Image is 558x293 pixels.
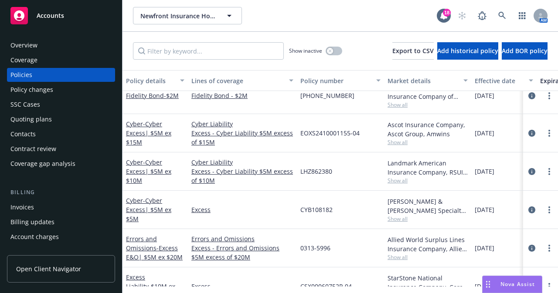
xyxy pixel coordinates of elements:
span: [DATE] [475,243,494,253]
div: Contacts [10,127,36,141]
span: Accounts [37,12,64,19]
span: Add historical policy [437,47,498,55]
div: [PERSON_NAME] & [PERSON_NAME] Specialty Insurance Company, [PERSON_NAME] & [PERSON_NAME], Amwins [388,197,468,215]
span: Show all [388,215,468,222]
a: Cyber [126,158,171,185]
span: CSX00060752P-04 [300,282,352,291]
span: [PHONE_NUMBER] [300,91,354,100]
span: Show all [388,101,468,108]
a: Coverage gap analysis [7,157,115,171]
a: more [544,128,555,138]
span: LHZ862380 [300,167,332,176]
button: Policy number [297,70,384,91]
a: more [544,281,555,292]
a: Cyber Liability [191,158,293,167]
span: [DATE] [475,282,494,291]
a: circleInformation [527,205,537,215]
a: circleInformation [527,166,537,177]
div: Ascot Insurance Company, Ascot Group, Amwins [388,120,468,138]
a: circleInformation [527,243,537,253]
a: Policies [7,68,115,82]
a: more [544,205,555,215]
div: Installment plans [10,245,61,259]
span: [DATE] [475,167,494,176]
a: Fidelity Bond - $2M [191,91,293,100]
span: 0313-5996 [300,243,330,253]
span: - Excess E&O| $5M ex $20M [126,244,183,261]
a: Errors and Omissions [126,235,183,261]
div: Policies [10,68,32,82]
div: Billing updates [10,215,54,229]
a: Invoices [7,200,115,214]
div: Policy details [126,76,175,85]
a: Contract review [7,142,115,156]
button: Export to CSV [392,42,434,60]
a: Search [493,7,511,24]
span: Show all [388,138,468,146]
a: Billing updates [7,215,115,229]
span: [DATE] [475,91,494,100]
a: circleInformation [527,91,537,101]
a: Contacts [7,127,115,141]
a: Account charges [7,230,115,244]
a: Excess - Cyber Liability $5M excess of $15M [191,128,293,147]
a: more [544,166,555,177]
span: Show all [388,253,468,261]
span: Nova Assist [500,280,535,288]
div: Market details [388,76,458,85]
div: Allied World Surplus Lines Insurance Company, Allied World Assurance Company (AWAC), CRC Group [388,235,468,253]
button: Newfront Insurance Holdings, Inc. [133,7,242,24]
input: Filter by keyword... [133,42,284,60]
a: Policy changes [7,83,115,97]
div: Invoices [10,200,34,214]
div: Policy number [300,76,371,85]
div: Drag to move [483,276,493,293]
button: Policy details [122,70,188,91]
span: Newfront Insurance Holdings, Inc. [140,11,216,20]
a: Excess - Errors and Omissions $5M excess of $20M [191,243,293,262]
button: Add BOR policy [502,42,548,60]
div: Coverage gap analysis [10,157,75,171]
div: Effective date [475,76,524,85]
div: Account charges [10,230,59,244]
div: Contract review [10,142,56,156]
div: Lines of coverage [191,76,284,85]
a: Excess [191,205,293,214]
div: Landmark American Insurance Company, RSUI Group, Amwins [388,158,468,177]
div: 18 [443,9,451,17]
span: Add BOR policy [502,47,548,55]
a: Excess [191,282,293,291]
div: Policy changes [10,83,53,97]
span: Export to CSV [392,47,434,55]
a: Errors and Omissions [191,234,293,243]
a: Coverage [7,53,115,67]
span: - Cyber Excess| $5M ex $10M [126,158,171,185]
button: Add historical policy [437,42,498,60]
div: Quoting plans [10,112,52,126]
div: Overview [10,38,37,52]
a: Installment plans [7,245,115,259]
span: - Cyber Excess| $5M ex $15M [126,120,171,146]
a: Cyber [126,120,171,146]
div: National Union Fire Insurance Company of [GEOGRAPHIC_DATA], [GEOGRAPHIC_DATA], AIG, CRC Group [388,83,468,101]
span: Show all [388,177,468,184]
button: Market details [384,70,471,91]
div: SSC Cases [10,98,40,111]
a: more [544,243,555,253]
a: Overview [7,38,115,52]
a: circleInformation [527,128,537,138]
button: Nova Assist [482,276,542,293]
a: Report a Bug [473,7,491,24]
div: StarStone National Insurance Company, Core Specialty, RT Specialty Insurance Services, LLC (RSG S... [388,273,468,292]
a: Quoting plans [7,112,115,126]
button: Lines of coverage [188,70,297,91]
span: - $2M [164,91,179,100]
span: [DATE] [475,205,494,214]
button: Effective date [471,70,537,91]
a: Cyber [126,196,171,223]
a: more [544,91,555,101]
a: Excess - Cyber Liability $5M excess of $10M [191,167,293,185]
a: Cyber Liability [191,119,293,128]
span: Open Client Navigator [16,264,81,273]
span: CYB108182 [300,205,333,214]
